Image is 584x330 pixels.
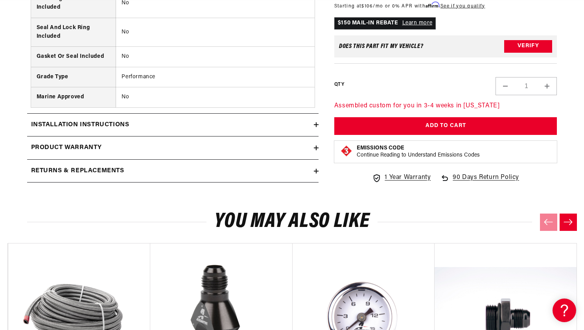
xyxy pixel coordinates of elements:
[27,136,319,159] summary: Product warranty
[372,173,431,183] a: 1 Year Warranty
[560,214,577,231] button: Next slide
[31,166,124,176] h2: Returns & replacements
[116,47,315,67] td: No
[385,173,431,183] span: 1 Year Warranty
[334,2,485,10] p: Starting at /mo or 0% APR with .
[340,145,353,157] img: Emissions code
[426,2,439,8] span: Affirm
[31,47,116,67] th: Gasket Or Seal Included
[27,160,319,183] summary: Returns & replacements
[361,4,373,9] span: $106
[339,43,424,50] div: Does This part fit My vehicle?
[357,145,404,151] strong: Emissions Code
[334,101,557,111] p: Assembled custom for you in 3-4 weeks in [US_STATE]
[31,143,102,153] h2: Product warranty
[116,67,315,87] td: Performance
[402,20,433,26] a: Learn more
[27,114,319,136] summary: Installation Instructions
[31,120,129,130] h2: Installation Instructions
[334,81,344,88] label: QTY
[116,18,315,47] td: No
[334,18,436,29] p: $150 MAIL-IN REBATE
[27,212,557,231] h2: You may also like
[504,40,552,53] button: Verify
[540,214,557,231] button: Previous slide
[453,173,519,191] span: 90 Days Return Policy
[357,152,480,159] p: Continue Reading to Understand Emissions Codes
[31,18,116,47] th: Seal And Lock Ring Included
[334,117,557,135] button: Add to Cart
[440,4,485,9] a: See if you qualify - Learn more about Affirm Financing (opens in modal)
[31,87,116,107] th: Marine Approved
[357,145,480,159] button: Emissions CodeContinue Reading to Understand Emissions Codes
[31,67,116,87] th: Grade Type
[440,173,519,191] a: 90 Days Return Policy
[116,87,315,107] td: No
